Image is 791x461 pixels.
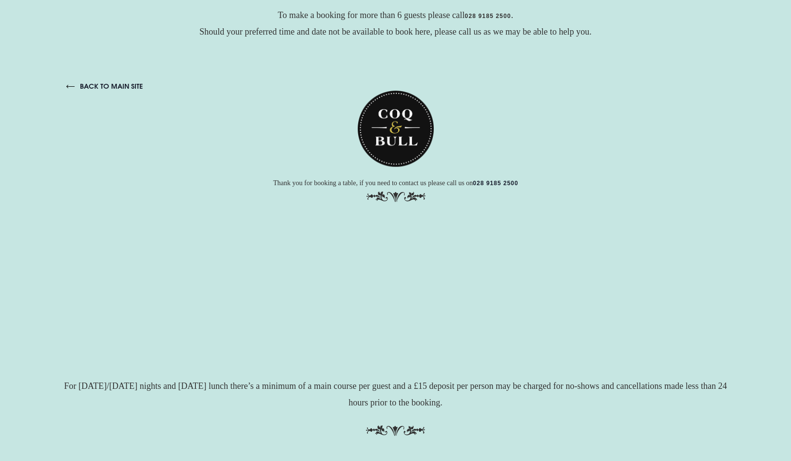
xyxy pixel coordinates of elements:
[465,13,511,20] a: 028 9185 2500
[418,120,463,127] a: 028 9185 2500
[55,378,737,411] p: For [DATE]/[DATE] nights and [DATE] lunch there’s a minimum of a main course per guest and a £15 ...
[55,7,737,40] p: To make a booking for more than 6 guests please call . Should your preferred time and date not be...
[303,31,379,108] img: Coq & Bull
[12,22,88,31] a: back to main site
